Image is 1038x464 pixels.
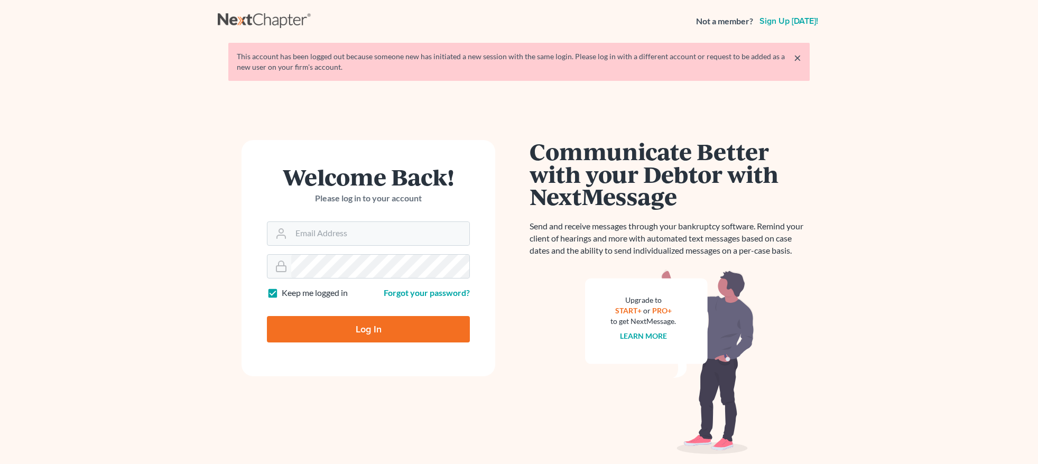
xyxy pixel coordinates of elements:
[696,15,753,27] strong: Not a member?
[267,192,470,205] p: Please log in to your account
[652,306,672,315] a: PRO+
[615,306,642,315] a: START+
[610,295,676,305] div: Upgrade to
[620,331,667,340] a: Learn more
[610,316,676,327] div: to get NextMessage.
[282,287,348,299] label: Keep me logged in
[530,220,810,257] p: Send and receive messages through your bankruptcy software. Remind your client of hearings and mo...
[267,165,470,188] h1: Welcome Back!
[237,51,801,72] div: This account has been logged out because someone new has initiated a new session with the same lo...
[384,287,470,298] a: Forgot your password?
[291,222,469,245] input: Email Address
[530,140,810,208] h1: Communicate Better with your Debtor with NextMessage
[267,316,470,342] input: Log In
[643,306,651,315] span: or
[757,17,820,25] a: Sign up [DATE]!
[585,270,754,454] img: nextmessage_bg-59042aed3d76b12b5cd301f8e5b87938c9018125f34e5fa2b7a6b67550977c72.svg
[794,51,801,64] a: ×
